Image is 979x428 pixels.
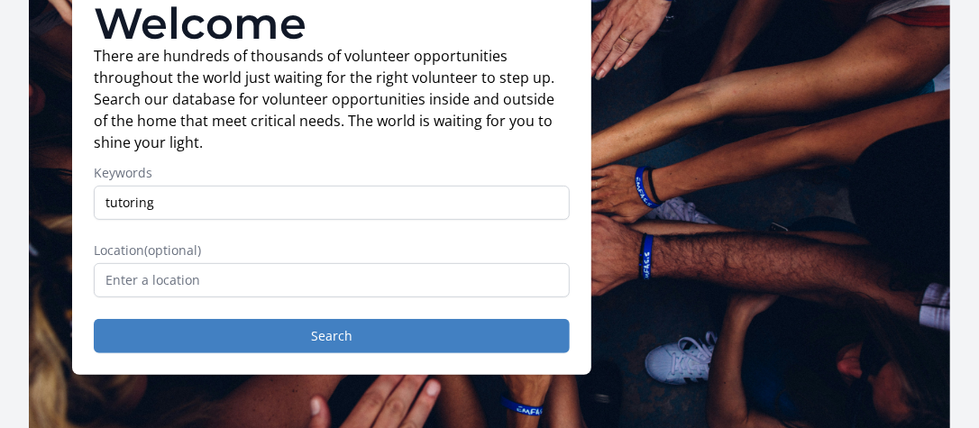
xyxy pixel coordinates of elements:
input: Enter a location [94,263,570,297]
button: Search [94,319,570,353]
label: Keywords [94,164,570,182]
h1: Welcome [94,2,570,45]
span: (optional) [144,241,201,259]
p: There are hundreds of thousands of volunteer opportunities throughout the world just waiting for ... [94,45,570,153]
label: Location [94,241,570,260]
